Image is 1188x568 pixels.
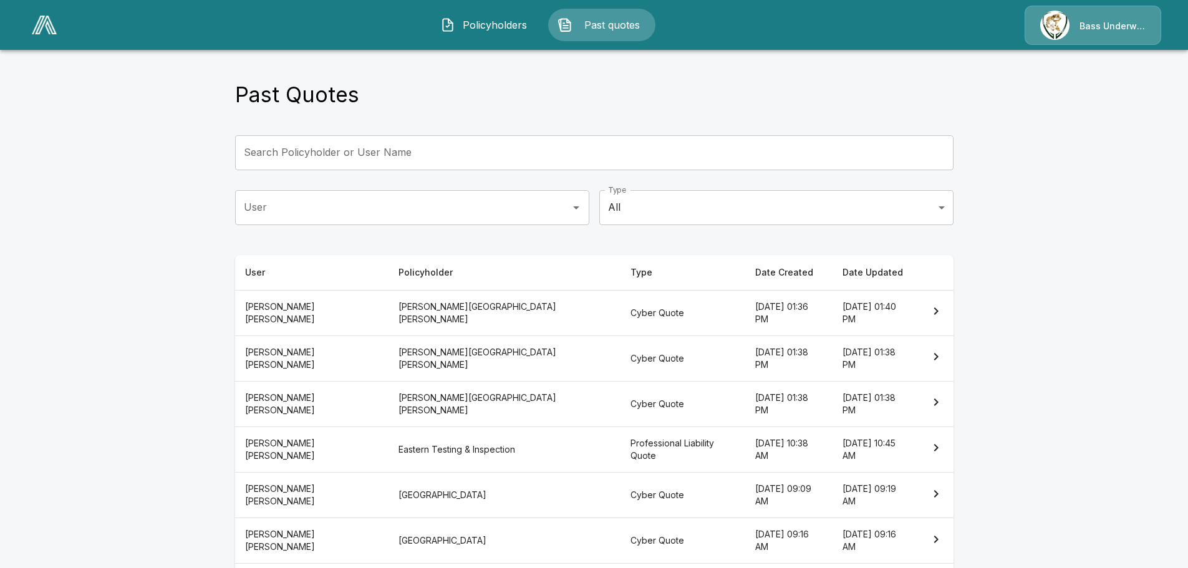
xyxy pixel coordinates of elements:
th: [DATE] 01:36 PM [745,290,833,335]
th: [PERSON_NAME][GEOGRAPHIC_DATA][PERSON_NAME] [389,290,621,335]
img: AA Logo [32,16,57,34]
button: Policyholders IconPolicyholders [431,9,538,41]
th: [DATE] 10:45 AM [833,426,918,472]
h4: Past Quotes [235,82,359,108]
th: Cyber Quote [621,473,745,518]
th: [DATE] 09:16 AM [745,518,833,564]
th: [DATE] 01:38 PM [833,335,918,381]
th: Date Updated [833,255,918,291]
th: [GEOGRAPHIC_DATA] [389,473,621,518]
th: [PERSON_NAME] [PERSON_NAME] [235,381,389,426]
button: Open [567,199,585,216]
th: Professional Liability Quote [621,426,745,472]
div: All [599,190,954,225]
th: Date Created [745,255,833,291]
th: Cyber Quote [621,381,745,426]
th: [DATE] 09:19 AM [833,473,918,518]
th: [PERSON_NAME] [PERSON_NAME] [235,518,389,564]
span: Policyholders [460,17,529,32]
th: Cyber Quote [621,518,745,564]
th: Cyber Quote [621,290,745,335]
th: [PERSON_NAME] [PERSON_NAME] [235,335,389,381]
th: [DATE] 01:40 PM [833,290,918,335]
th: Type [621,255,745,291]
img: Past quotes Icon [558,17,572,32]
th: [DATE] 09:09 AM [745,473,833,518]
th: [PERSON_NAME] [PERSON_NAME] [235,290,389,335]
th: Eastern Testing & Inspection [389,426,621,472]
span: Past quotes [577,17,646,32]
th: [PERSON_NAME] [PERSON_NAME] [235,473,389,518]
img: Policyholders Icon [440,17,455,32]
th: [DATE] 09:16 AM [833,518,918,564]
th: [PERSON_NAME] [PERSON_NAME] [235,426,389,472]
th: [DATE] 10:38 AM [745,426,833,472]
th: User [235,255,389,291]
button: Past quotes IconPast quotes [548,9,655,41]
th: [GEOGRAPHIC_DATA] [389,518,621,564]
th: Cyber Quote [621,335,745,381]
th: [DATE] 01:38 PM [745,335,833,381]
th: [DATE] 01:38 PM [745,381,833,426]
th: Policyholder [389,255,621,291]
label: Type [608,185,626,195]
th: [PERSON_NAME][GEOGRAPHIC_DATA][PERSON_NAME] [389,381,621,426]
th: [DATE] 01:38 PM [833,381,918,426]
th: [PERSON_NAME][GEOGRAPHIC_DATA][PERSON_NAME] [389,335,621,381]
